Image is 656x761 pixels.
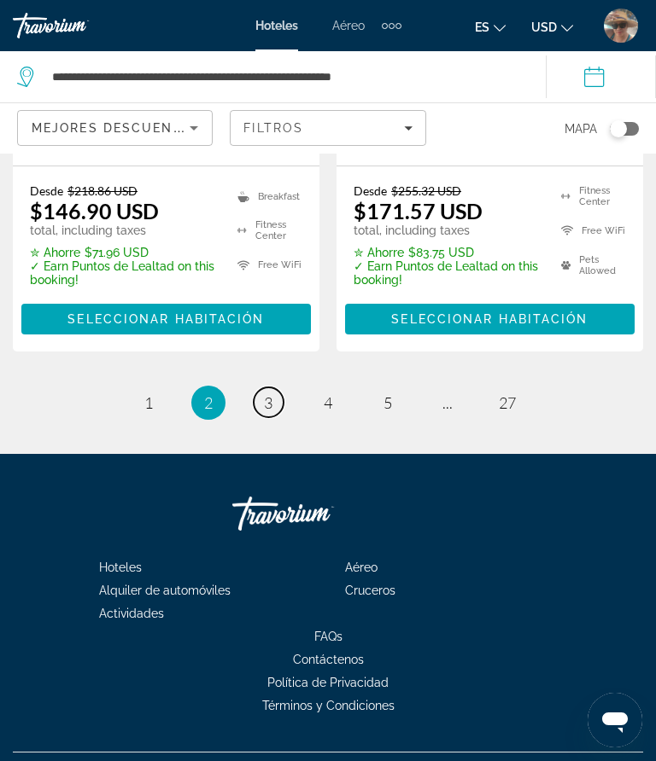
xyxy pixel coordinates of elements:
span: Actividades [99,607,164,620]
span: USD [531,20,557,34]
span: Aéreo [345,561,378,574]
span: 27 [499,393,516,412]
a: Términos y Condiciones [245,699,412,712]
span: Seleccionar habitación [67,312,264,326]
a: Go Home [232,488,403,539]
span: Desde [354,183,387,198]
span: 4 [324,393,332,412]
span: Alquiler de automóviles [99,584,231,597]
a: Política de Privacidad [250,676,406,689]
button: Seleccionar habitación [345,304,635,334]
span: Mapa [565,117,597,141]
button: Select check in and out date [546,51,656,102]
input: Search hotel destination [50,64,520,90]
span: ✮ Ahorre [354,246,404,259]
li: Fitness Center [553,183,626,209]
a: Cruceros [328,584,413,597]
a: Hoteles [82,561,159,574]
span: 1 [144,393,153,412]
li: Free WiFi [229,253,302,278]
p: $71.96 USD [30,246,216,259]
a: Hoteles [255,19,298,32]
li: Fitness Center [229,218,302,243]
a: FAQs [297,630,360,643]
p: $83.75 USD [354,246,540,259]
span: Desde [30,183,63,198]
li: Breakfast [229,183,302,209]
button: Toggle map [597,121,639,137]
iframe: Botón para iniciar la ventana de mensajería [588,693,642,747]
span: Seleccionar habitación [391,312,588,326]
a: Alquiler de automóviles [82,584,248,597]
span: 3 [264,393,272,412]
span: 5 [384,393,392,412]
del: $218.86 USD [67,183,138,198]
del: $255.32 USD [391,183,461,198]
button: Change currency [531,15,573,39]
a: Contáctenos [276,653,381,666]
li: Pets Allowed [553,253,626,278]
span: Términos y Condiciones [262,699,395,712]
span: 2 [204,393,213,412]
button: Extra navigation items [382,12,401,39]
button: Change language [475,15,506,39]
button: Filters [230,110,425,146]
mat-select: Sort by [32,118,198,138]
p: ✓ Earn Puntos de Lealtad on this booking! [354,259,540,287]
p: total, including taxes [354,224,540,237]
ins: $171.57 USD [354,198,483,224]
a: Seleccionar habitación [21,307,311,326]
nav: Pagination [13,386,643,420]
span: ... [442,393,453,412]
a: Travorium [13,13,141,38]
a: Actividades [82,607,181,620]
span: Cruceros [345,584,395,597]
a: Aéreo [328,561,395,574]
span: Política de Privacidad [267,676,389,689]
a: Aéreo [332,19,365,32]
span: Contáctenos [293,653,364,666]
ins: $146.90 USD [30,198,159,224]
li: Free WiFi [553,218,626,243]
img: User image [604,9,638,43]
span: Mejores descuentos [32,121,202,135]
span: Hoteles [99,561,142,574]
span: es [475,20,489,34]
p: ✓ Earn Puntos de Lealtad on this booking! [30,259,216,287]
button: User Menu [599,8,643,44]
p: total, including taxes [30,224,216,237]
a: Seleccionar habitación [345,307,635,326]
button: Seleccionar habitación [21,304,311,334]
span: Filtros [243,121,303,135]
span: FAQs [314,630,343,643]
span: ✮ Ahorre [30,246,80,259]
